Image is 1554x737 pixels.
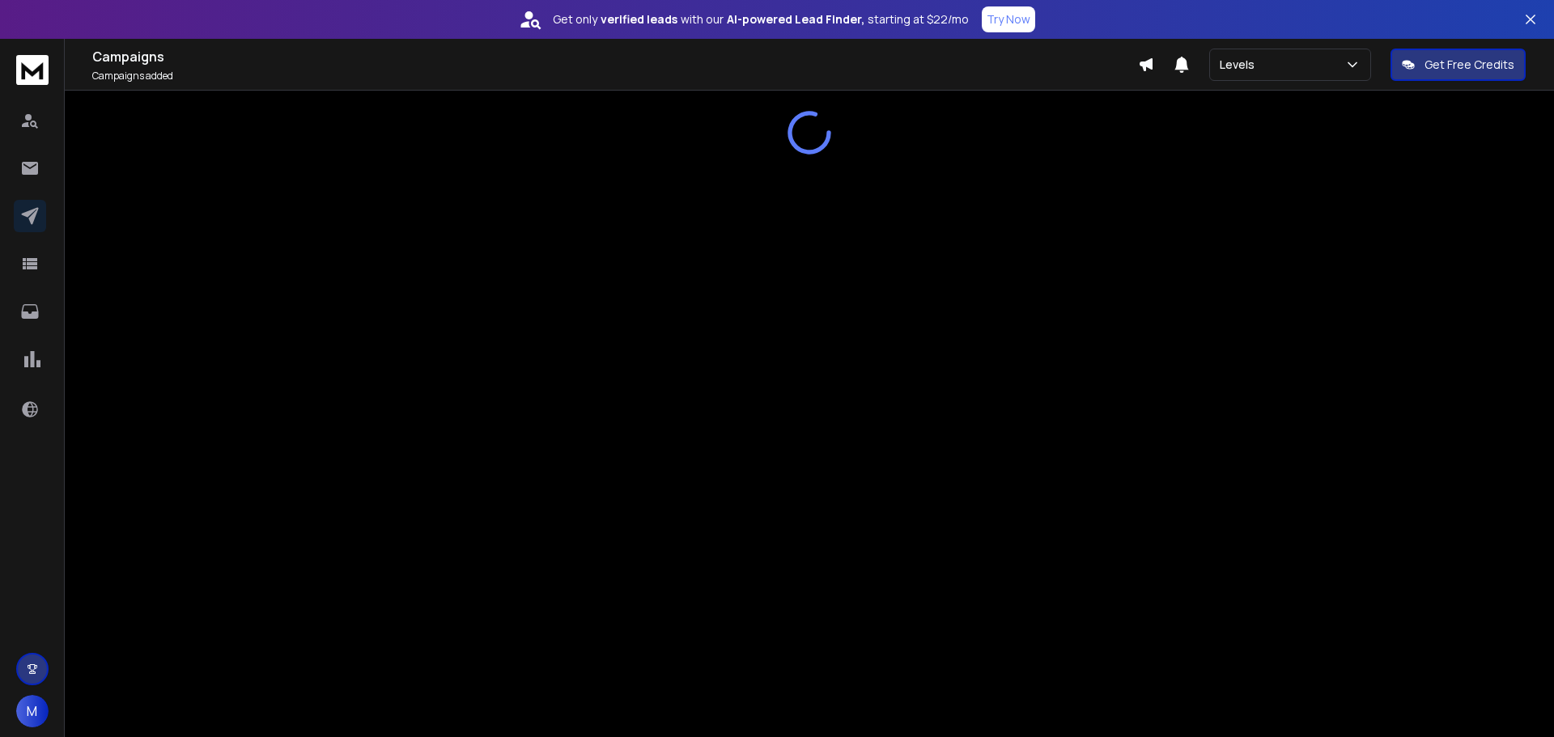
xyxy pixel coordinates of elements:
h1: Campaigns [92,47,1138,66]
button: Get Free Credits [1391,49,1526,81]
img: logo [16,55,49,85]
p: Campaigns added [92,70,1138,83]
p: Levels [1220,57,1261,73]
button: M [16,695,49,727]
p: Get Free Credits [1424,57,1514,73]
strong: AI-powered Lead Finder, [727,11,864,28]
p: Try Now [987,11,1030,28]
button: Try Now [982,6,1035,32]
p: Get only with our starting at $22/mo [553,11,969,28]
strong: verified leads [601,11,677,28]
